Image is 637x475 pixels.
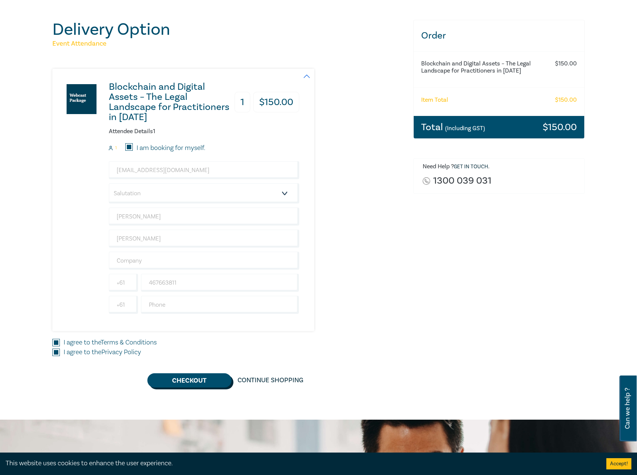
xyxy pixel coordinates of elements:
a: Terms & Conditions [101,338,157,347]
div: This website uses cookies to enhance the user experience. [6,459,595,468]
input: Phone [141,296,299,314]
h3: $ 150.00 [253,92,299,113]
input: First Name* [109,208,299,226]
a: Get in touch [454,163,488,170]
button: Checkout [147,373,232,387]
label: I am booking for myself. [137,143,205,153]
a: Continue Shopping [232,373,309,387]
a: 1300 039 031 [433,176,491,186]
h3: Total [421,122,485,132]
span: Can we help ? [624,380,631,437]
h6: Blockchain and Digital Assets – The Legal Landscape for Practitioners in [DATE] [421,60,547,74]
h6: $ 150.00 [555,96,577,104]
input: Company [109,252,299,270]
small: (Including GST) [445,125,485,132]
h3: 1 [235,92,250,113]
h3: Order [414,20,585,51]
input: Mobile* [141,274,299,292]
a: Privacy Policy [101,348,141,356]
h6: Need Help ? . [423,163,579,171]
label: I agree to the [64,347,141,357]
small: 1 [115,145,117,151]
input: +61 [109,296,138,314]
label: I agree to the [64,338,157,347]
h1: Delivery Option [52,20,404,39]
h5: Event Attendance [52,39,404,48]
button: Accept cookies [606,458,631,469]
input: +61 [109,274,138,292]
input: Attendee Email* [109,161,299,179]
h3: $ 150.00 [543,122,577,132]
img: Blockchain and Digital Assets – The Legal Landscape for Practitioners in 2025 [67,84,97,114]
input: Last Name* [109,230,299,248]
h3: Blockchain and Digital Assets – The Legal Landscape for Practitioners in [DATE] [109,82,232,122]
h6: Attendee Details 1 [109,128,299,135]
h6: Item Total [421,96,448,104]
h6: $ 150.00 [555,60,577,67]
